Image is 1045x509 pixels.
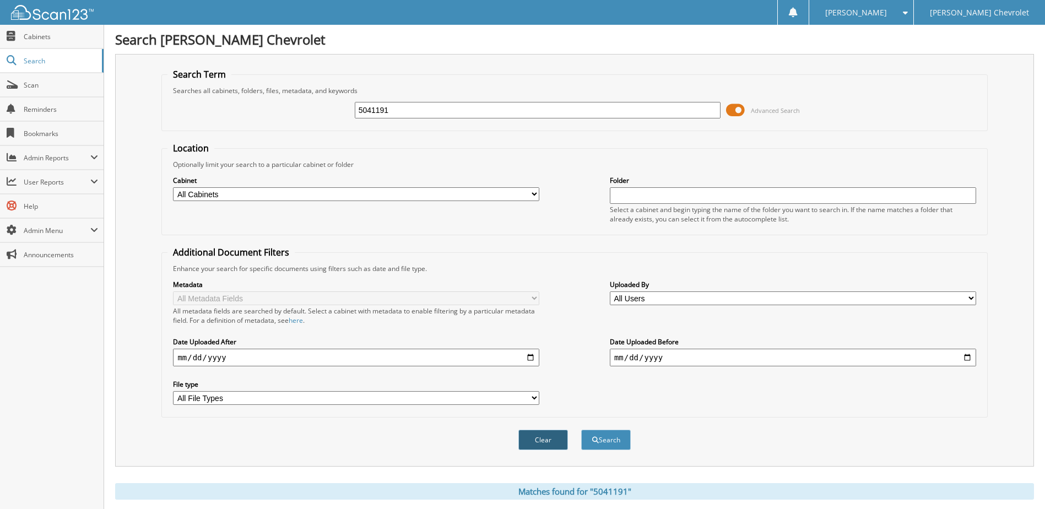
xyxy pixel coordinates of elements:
[751,106,800,115] span: Advanced Search
[518,430,568,450] button: Clear
[24,56,96,66] span: Search
[167,68,231,80] legend: Search Term
[167,246,295,258] legend: Additional Document Filters
[610,337,976,346] label: Date Uploaded Before
[167,160,981,169] div: Optionally limit your search to a particular cabinet or folder
[24,153,90,163] span: Admin Reports
[173,306,539,325] div: All metadata fields are searched by default. Select a cabinet with metadata to enable filtering b...
[610,205,976,224] div: Select a cabinet and begin typing the name of the folder you want to search in. If the name match...
[610,176,976,185] label: Folder
[24,129,98,138] span: Bookmarks
[167,86,981,95] div: Searches all cabinets, folders, files, metadata, and keywords
[24,177,90,187] span: User Reports
[24,226,90,235] span: Admin Menu
[11,5,94,20] img: scan123-logo-white.svg
[167,142,214,154] legend: Location
[173,280,539,289] label: Metadata
[167,264,981,273] div: Enhance your search for specific documents using filters such as date and file type.
[24,32,98,41] span: Cabinets
[825,9,887,16] span: [PERSON_NAME]
[581,430,631,450] button: Search
[173,380,539,389] label: File type
[173,349,539,366] input: start
[930,9,1029,16] span: [PERSON_NAME] Chevrolet
[173,337,539,346] label: Date Uploaded After
[173,176,539,185] label: Cabinet
[610,280,976,289] label: Uploaded By
[115,30,1034,48] h1: Search [PERSON_NAME] Chevrolet
[610,349,976,366] input: end
[115,483,1034,500] div: Matches found for "5041191"
[24,250,98,259] span: Announcements
[289,316,303,325] a: here
[24,80,98,90] span: Scan
[24,105,98,114] span: Reminders
[990,456,1045,509] iframe: Chat Widget
[24,202,98,211] span: Help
